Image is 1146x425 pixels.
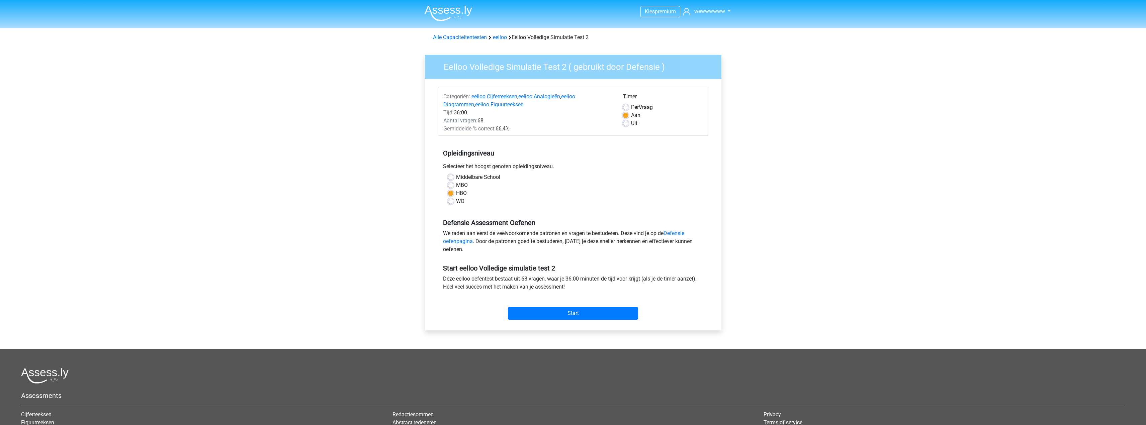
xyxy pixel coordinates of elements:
div: 68 [438,117,618,125]
div: 66,4% [438,125,618,133]
img: Assessly logo [21,368,69,384]
h5: Start eelloo Volledige simulatie test 2 [443,264,703,272]
h3: Eelloo Volledige Simulatie Test 2 ( gebruikt door Defensie ) [436,59,716,72]
div: Timer [623,93,703,103]
label: WO [456,197,464,205]
img: Assessly [425,5,472,21]
a: Cijferreeksen [21,411,52,418]
label: MBO [456,181,468,189]
span: premium [655,8,676,15]
div: Deze eelloo oefentest bestaat uit 68 vragen, waar je 36:00 minuten de tijd voor krijgt (als je de... [438,275,708,294]
a: Privacy [764,411,781,418]
h5: Defensie Assessment Oefenen [443,219,703,227]
span: Tijd: [443,109,454,116]
div: Eelloo Volledige Simulatie Test 2 [430,33,716,41]
a: eelloo Analogieën [518,93,560,100]
input: Start [508,307,638,320]
span: Aantal vragen: [443,117,477,124]
label: Aan [631,111,640,119]
span: wewwwwww [694,8,725,14]
h5: Opleidingsniveau [443,146,703,160]
div: We raden aan eerst de veelvoorkomende patronen en vragen te bestuderen. Deze vind je op de . Door... [438,229,708,256]
h5: Assessments [21,392,1125,400]
span: Kies [645,8,655,15]
span: Gemiddelde % correct: [443,125,496,132]
a: eelloo Cijferreeksen [471,93,517,100]
div: Selecteer het hoogst genoten opleidingsniveau. [438,163,708,173]
a: Redactiesommen [392,411,434,418]
span: Categoriën: [443,93,470,100]
label: Middelbare School [456,173,500,181]
a: Alle Capaciteitentesten [433,34,487,40]
span: Per [631,104,639,110]
div: , , , [438,93,618,109]
a: eelloo Figuurreeksen [475,101,524,108]
a: wewwwwww [680,7,727,15]
div: 36:00 [438,109,618,117]
a: Kiespremium [641,7,680,16]
label: Vraag [631,103,653,111]
label: Uit [631,119,637,127]
a: eelloo [493,34,507,40]
label: HBO [456,189,467,197]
